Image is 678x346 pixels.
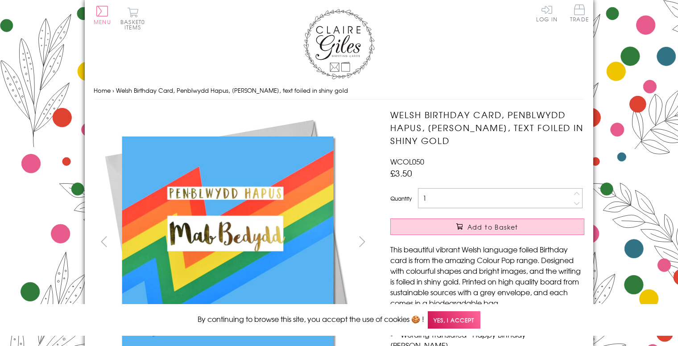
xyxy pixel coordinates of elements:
span: Menu [94,18,111,26]
span: Yes, I accept [428,311,480,329]
a: Trade [570,4,589,24]
span: £3.50 [390,167,412,179]
button: Menu [94,6,111,25]
button: Add to Basket [390,218,584,235]
span: › [112,86,114,95]
a: Home [94,86,111,95]
span: Welsh Birthday Card, Penblwydd Hapus, [PERSON_NAME], text foiled in shiny gold [116,86,348,95]
h1: Welsh Birthday Card, Penblwydd Hapus, [PERSON_NAME], text foiled in shiny gold [390,108,584,147]
a: Log In [536,4,558,22]
span: Add to Basket [467,222,518,231]
span: Trade [570,4,589,22]
span: 0 items [124,18,145,31]
img: Claire Giles Greetings Cards [303,9,375,79]
span: WCOL050 [390,156,424,167]
button: Basket0 items [120,7,145,30]
p: This beautiful vibrant Welsh language foiled Birthday card is from the amazing Colour Pop range. ... [390,244,584,308]
label: Quantity [390,194,412,202]
button: prev [94,231,114,251]
button: next [352,231,372,251]
nav: breadcrumbs [94,82,584,100]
